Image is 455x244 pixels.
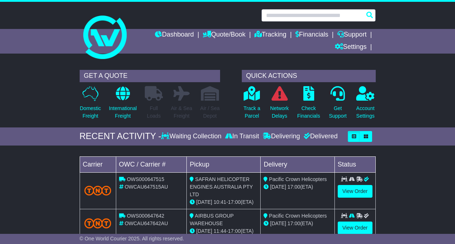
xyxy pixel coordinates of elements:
[335,41,367,54] a: Settings
[356,105,375,120] p: Account Settings
[161,132,223,140] div: Waiting Collection
[261,132,302,140] div: Delivering
[127,176,164,182] span: OWS000647515
[145,105,163,120] p: Full Loads
[338,185,372,198] a: View Order
[269,213,327,219] span: Pacific Crown Helicopters
[196,228,212,234] span: [DATE]
[228,228,241,234] span: 17:00
[190,176,253,197] span: SAFRAN HELICOPTER ENGINES AUSTRALIA PTY LTD
[214,199,226,205] span: 10:41
[116,156,187,172] td: OWC / Carrier #
[334,156,375,172] td: Status
[270,220,286,226] span: [DATE]
[84,186,111,195] img: TNT_Domestic.png
[80,70,220,82] div: GET A QUOTE
[125,184,168,190] span: OWCAU647515AU
[287,184,300,190] span: 17:00
[155,29,194,41] a: Dashboard
[297,86,320,124] a: CheckFinancials
[329,86,347,124] a: GetSupport
[190,227,257,235] div: - (ETA)
[302,132,338,140] div: Delivered
[80,105,101,120] p: Domestic Freight
[270,105,288,120] p: Network Delays
[196,199,212,205] span: [DATE]
[109,86,137,124] a: InternationalFreight
[261,156,334,172] td: Delivery
[80,156,116,172] td: Carrier
[203,29,245,41] a: Quote/Book
[228,199,241,205] span: 17:00
[125,220,168,226] span: OWCAU647642AU
[190,213,233,226] span: AIRBUS GROUP WAREHOUSE
[80,236,184,241] span: © One World Courier 2025. All rights reserved.
[127,213,164,219] span: OWS000647642
[264,183,331,191] div: (ETA)
[200,105,220,120] p: Air / Sea Depot
[270,86,289,124] a: NetworkDelays
[242,70,376,82] div: QUICK ACTIONS
[287,220,300,226] span: 17:00
[243,86,261,124] a: Track aParcel
[295,29,328,41] a: Financials
[171,105,192,120] p: Air & Sea Freight
[329,105,347,120] p: Get Support
[254,29,286,41] a: Tracking
[270,184,286,190] span: [DATE]
[356,86,375,124] a: AccountSettings
[338,222,372,234] a: View Order
[80,86,101,124] a: DomesticFreight
[214,228,226,234] span: 11:44
[297,105,320,120] p: Check Financials
[80,131,161,142] div: RECENT ACTIVITY -
[187,156,261,172] td: Pickup
[337,29,367,41] a: Support
[109,105,137,120] p: International Freight
[264,220,331,227] div: (ETA)
[190,198,257,206] div: - (ETA)
[223,132,261,140] div: In Transit
[84,218,111,228] img: TNT_Domestic.png
[244,105,260,120] p: Track a Parcel
[269,176,327,182] span: Pacific Crown Helicopters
